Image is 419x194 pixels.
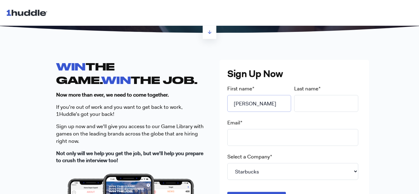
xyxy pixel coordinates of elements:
[227,153,270,160] span: Select a Company
[227,67,361,80] h3: Sign Up Now
[56,150,203,164] strong: Not only will we help you get the job, but we'll help you prepare to crush the interview too!
[294,85,318,92] span: Last name
[227,119,240,126] span: Email
[56,60,86,72] span: WIN
[56,123,206,145] p: S
[56,60,198,86] strong: THE GAME. THE JOB.
[56,123,204,144] span: ign up now and we'll give you access to our Game Library with games on the leading brands across ...
[56,104,183,118] span: If you’re out of work and you want to get back to work, 1Huddle’s got your back!
[227,85,252,92] span: First name
[56,91,169,98] strong: Now more than ever, we need to come together.
[6,7,50,18] img: 1huddle
[101,74,131,86] span: WIN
